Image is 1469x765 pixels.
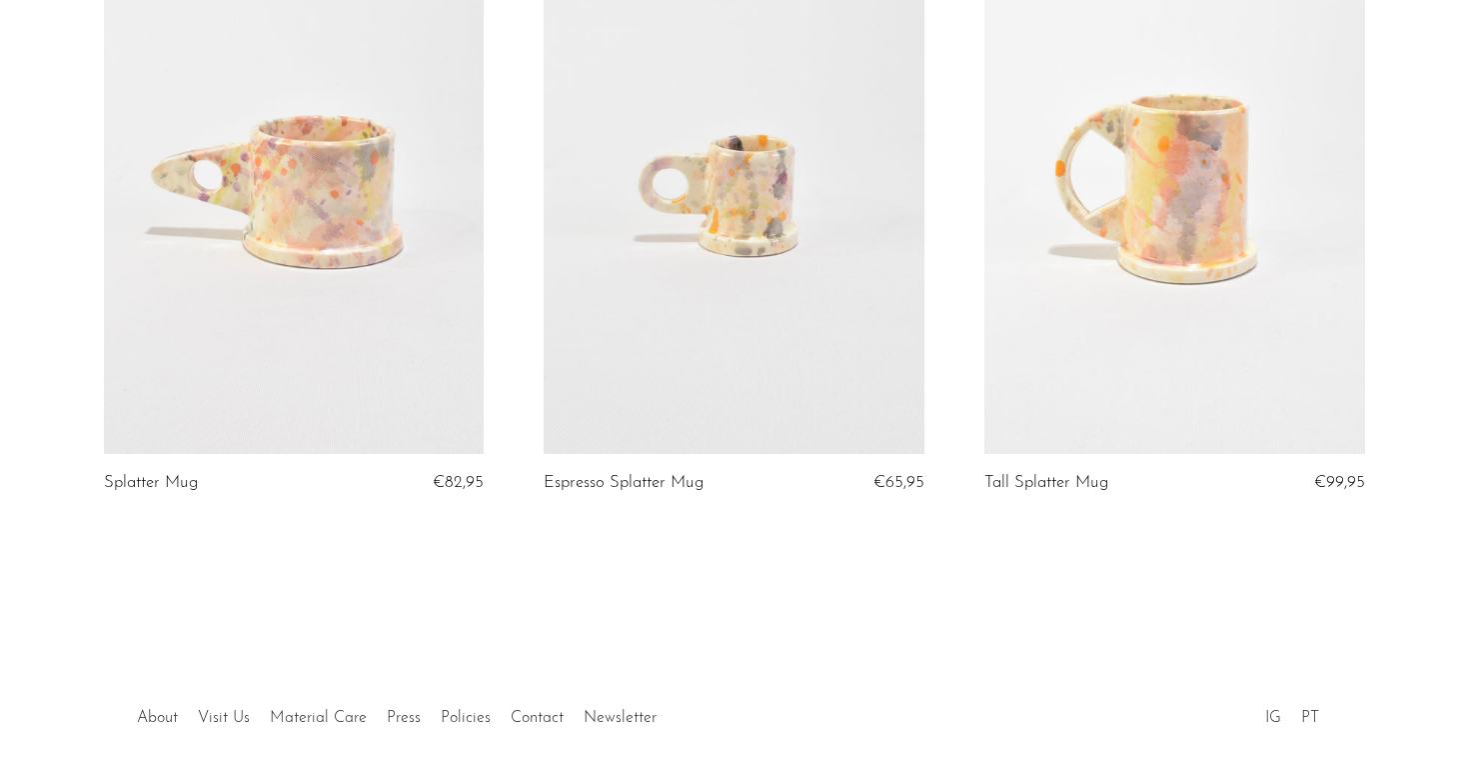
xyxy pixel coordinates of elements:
[127,694,667,732] ul: Quick links
[873,474,924,491] span: €65,95
[270,710,367,726] a: Material Care
[104,474,198,492] a: Splatter Mug
[441,710,491,726] a: Policies
[1301,710,1319,726] a: PT
[137,710,178,726] a: About
[387,710,421,726] a: Press
[511,710,564,726] a: Contact
[1255,694,1329,732] ul: Social Medias
[1265,710,1281,726] a: IG
[198,710,250,726] a: Visit Us
[1314,474,1365,491] span: €99,95
[544,474,704,492] a: Espresso Splatter Mug
[984,474,1108,492] a: Tall Splatter Mug
[433,474,484,491] span: €82,95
